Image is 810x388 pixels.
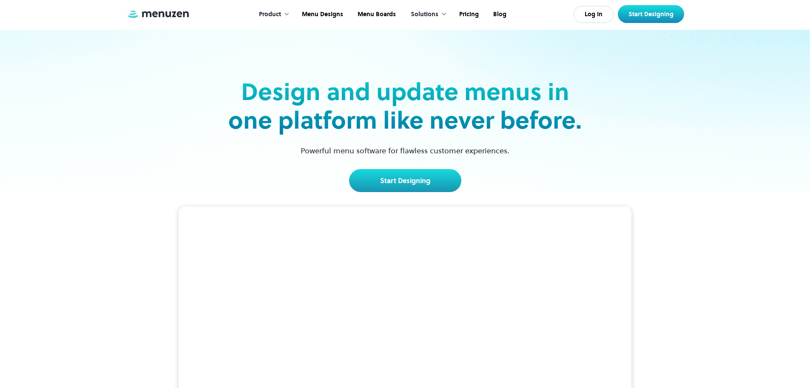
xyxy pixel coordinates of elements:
a: Menu Designs [294,1,350,28]
a: Pricing [451,1,485,28]
a: Blog [485,1,513,28]
div: Product [250,1,294,28]
a: Menu Boards [350,1,402,28]
a: Start Designing [618,5,684,23]
div: Solutions [411,10,438,19]
div: Product [259,10,281,19]
h2: Design and update menus in one platform like never before. [226,78,585,135]
div: Solutions [402,1,451,28]
a: Start Designing [349,169,461,192]
a: Log In [574,6,614,23]
p: Powerful menu software for flawless customer experiences. [290,145,520,156]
